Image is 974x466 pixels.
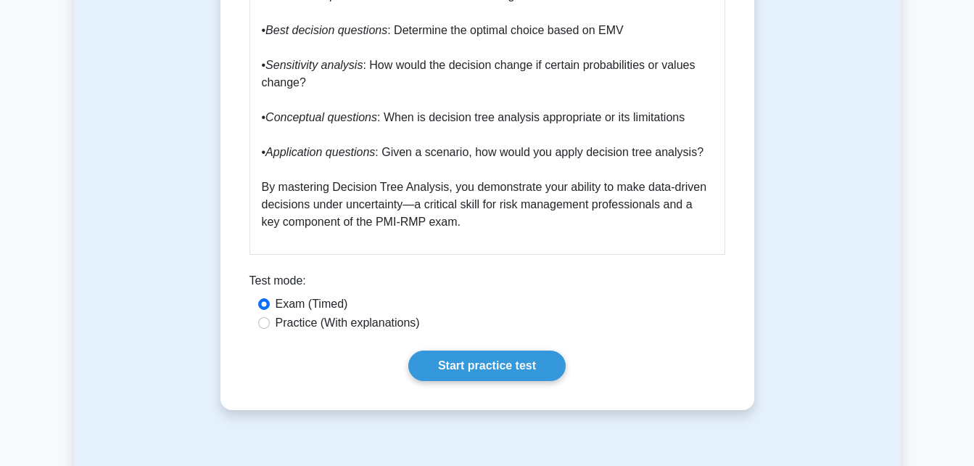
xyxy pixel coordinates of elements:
label: Practice (With explanations) [276,314,420,332]
div: Test mode: [249,272,725,295]
a: Start practice test [408,351,566,381]
i: Best decision questions [265,24,387,36]
i: Application questions [265,146,375,158]
i: Sensitivity analysis [265,59,363,71]
label: Exam (Timed) [276,295,348,313]
i: Conceptual questions [265,111,377,123]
